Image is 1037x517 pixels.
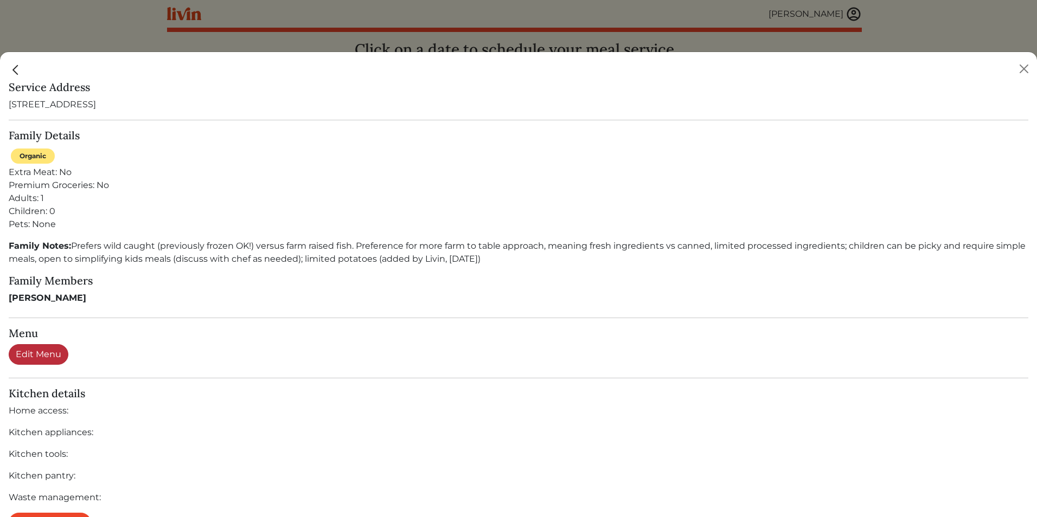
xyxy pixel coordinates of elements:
[9,81,1028,94] h5: Service Address
[9,192,1028,231] div: Adults: 1 Children: 0 Pets: None
[9,274,1028,287] h5: Family Members
[9,62,23,75] a: Close
[9,293,86,303] strong: [PERSON_NAME]
[9,179,1028,192] div: Premium Groceries: No
[9,491,1028,504] div: Waste management:
[9,426,1028,439] div: Kitchen appliances:
[9,387,1028,400] h5: Kitchen details
[9,344,68,365] a: Edit Menu
[9,240,1028,266] p: Prefers wild caught (previously frozen OK!) versus farm raised fish. Preference for more farm to ...
[9,448,1028,461] div: Kitchen tools:
[9,469,1028,482] div: Kitchen pantry:
[9,404,1028,417] div: Home access:
[9,129,1028,142] h5: Family Details
[9,327,1028,340] h5: Menu
[11,148,55,164] div: Organic
[1015,60,1033,77] button: Close
[9,63,23,77] img: back_caret-0738dc900bf9763b5e5a40894073b948e17d9601fd527fca9689b06ce300169f.svg
[9,241,71,251] strong: Family Notes:
[9,81,1028,111] div: [STREET_ADDRESS]
[9,166,1028,179] div: Extra Meat: No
